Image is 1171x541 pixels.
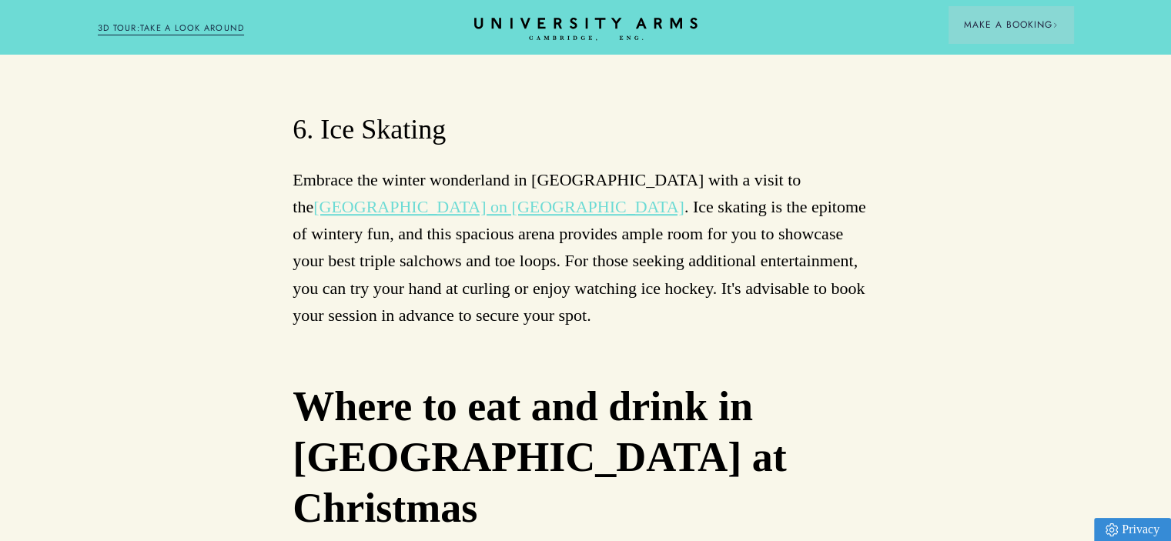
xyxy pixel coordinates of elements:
a: Privacy [1094,518,1171,541]
span: Make a Booking [964,18,1058,32]
img: Privacy [1106,523,1118,536]
button: Make a BookingArrow icon [949,6,1073,43]
img: Arrow icon [1052,22,1058,28]
a: 3D TOUR:TAKE A LOOK AROUND [98,22,245,35]
a: Home [474,18,698,42]
a: [GEOGRAPHIC_DATA] on [GEOGRAPHIC_DATA] [313,197,684,216]
p: Embrace the winter wonderland in [GEOGRAPHIC_DATA] with a visit to the . Ice skating is the epito... [293,166,878,329]
strong: Where to eat and drink in [GEOGRAPHIC_DATA] at Christmas [293,383,786,531]
h3: 6. Ice Skating [293,112,878,149]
